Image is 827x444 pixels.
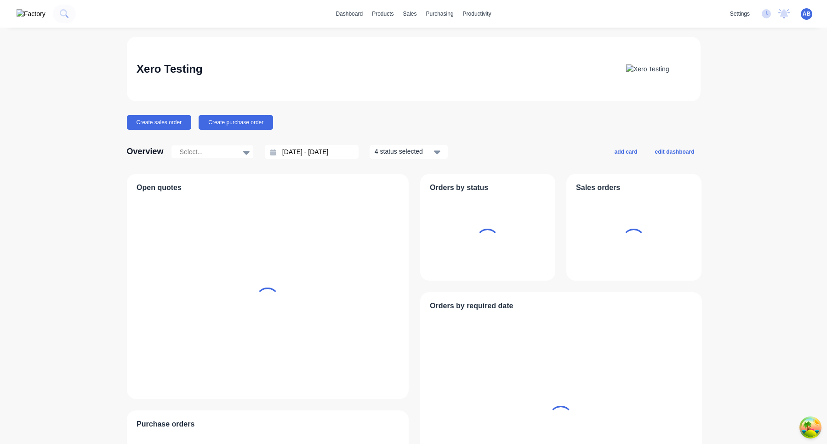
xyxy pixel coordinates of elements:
[370,145,448,159] button: 4 status selected
[137,419,194,430] span: Purchase orders
[199,115,273,130] button: Create purchase order
[137,182,182,193] span: Open quotes
[626,64,669,74] img: Xero Testing
[375,147,433,156] div: 4 status selected
[430,182,488,193] span: Orders by status
[17,9,46,19] img: Factory
[803,10,810,18] span: AB
[801,418,820,437] button: Open Tanstack query devtools
[331,7,367,21] a: dashboard
[649,145,700,157] button: edit dashboard
[367,7,398,21] div: products
[398,7,421,21] div: sales
[127,115,192,130] button: Create sales order
[458,7,496,21] div: productivity
[576,182,620,193] span: Sales orders
[137,60,203,78] div: Xero Testing
[127,143,164,161] div: Overview
[608,145,643,157] button: add card
[725,7,754,21] div: settings
[430,300,513,311] span: Orders by required date
[422,7,458,21] div: purchasing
